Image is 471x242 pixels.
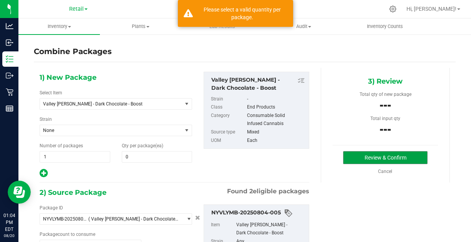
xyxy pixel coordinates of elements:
[6,88,13,96] inline-svg: Retail
[40,72,96,83] span: 1) New Package
[370,116,400,121] span: Total input qty
[211,103,245,112] label: Class
[6,39,13,46] inline-svg: Inbound
[6,22,13,30] inline-svg: Analytics
[40,172,48,178] span: Add new output
[122,143,163,148] span: Qty per package
[182,125,192,136] span: select
[227,187,309,196] span: Found eligible packages
[197,6,287,21] div: Please select a valid quantity per package.
[43,216,88,222] span: NYVLYMB-20250804-005
[368,76,403,87] span: 3) Review
[263,18,344,35] a: Audit
[58,232,70,237] span: count
[388,5,398,13] div: Manage settings
[193,212,202,224] button: Cancel button
[211,209,305,218] div: NYVLYMB-20250804-005
[247,112,305,128] div: Consumable Solid Infused Cannabis
[211,221,235,237] label: Item
[43,128,174,133] span: None
[100,18,181,35] a: Plants
[122,151,192,162] input: 0
[247,103,305,112] div: End Products
[40,143,83,148] span: Number of packages
[211,112,245,128] label: Category
[360,92,411,97] span: Total qty of new package
[378,169,392,174] a: Cancel
[247,95,305,104] div: -
[3,233,15,239] p: 08/20
[18,23,100,30] span: Inventory
[211,137,245,145] label: UOM
[40,205,63,211] span: Package ID
[155,143,163,148] span: (ea)
[236,221,305,237] div: Valley [PERSON_NAME] - Dark Chocolate - Boost
[88,216,179,222] span: ( Valley [PERSON_NAME] - Dark Chocolate - Boost )
[357,23,413,30] span: Inventory Counts
[43,101,174,107] span: Valley [PERSON_NAME] - Dark Chocolate - Boost
[247,128,305,137] div: Mixed
[40,187,106,198] span: 2) Source Package
[40,232,95,237] span: Package to consume
[40,116,52,123] label: Strain
[211,95,245,104] label: Strain
[34,46,112,57] h4: Combine Packages
[6,105,13,112] inline-svg: Reports
[263,23,344,30] span: Audit
[343,151,427,164] button: Review & Confirm
[249,188,253,195] span: 2
[18,18,100,35] a: Inventory
[100,23,181,30] span: Plants
[8,181,31,204] iframe: Resource center
[6,55,13,63] inline-svg: Inventory
[344,18,426,35] a: Inventory Counts
[40,89,62,96] label: Select Item
[406,6,456,12] span: Hi, [PERSON_NAME]!
[182,99,192,109] span: select
[69,6,84,12] span: Retail
[3,212,15,233] p: 01:04 PM EDT
[40,151,110,162] input: 1
[380,99,391,111] span: ---
[380,123,391,135] span: ---
[211,76,305,92] div: Valley Jane - Dark Chocolate - Boost
[211,128,245,137] label: Source type
[247,137,305,145] div: Each
[6,72,13,79] inline-svg: Outbound
[182,214,192,224] span: select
